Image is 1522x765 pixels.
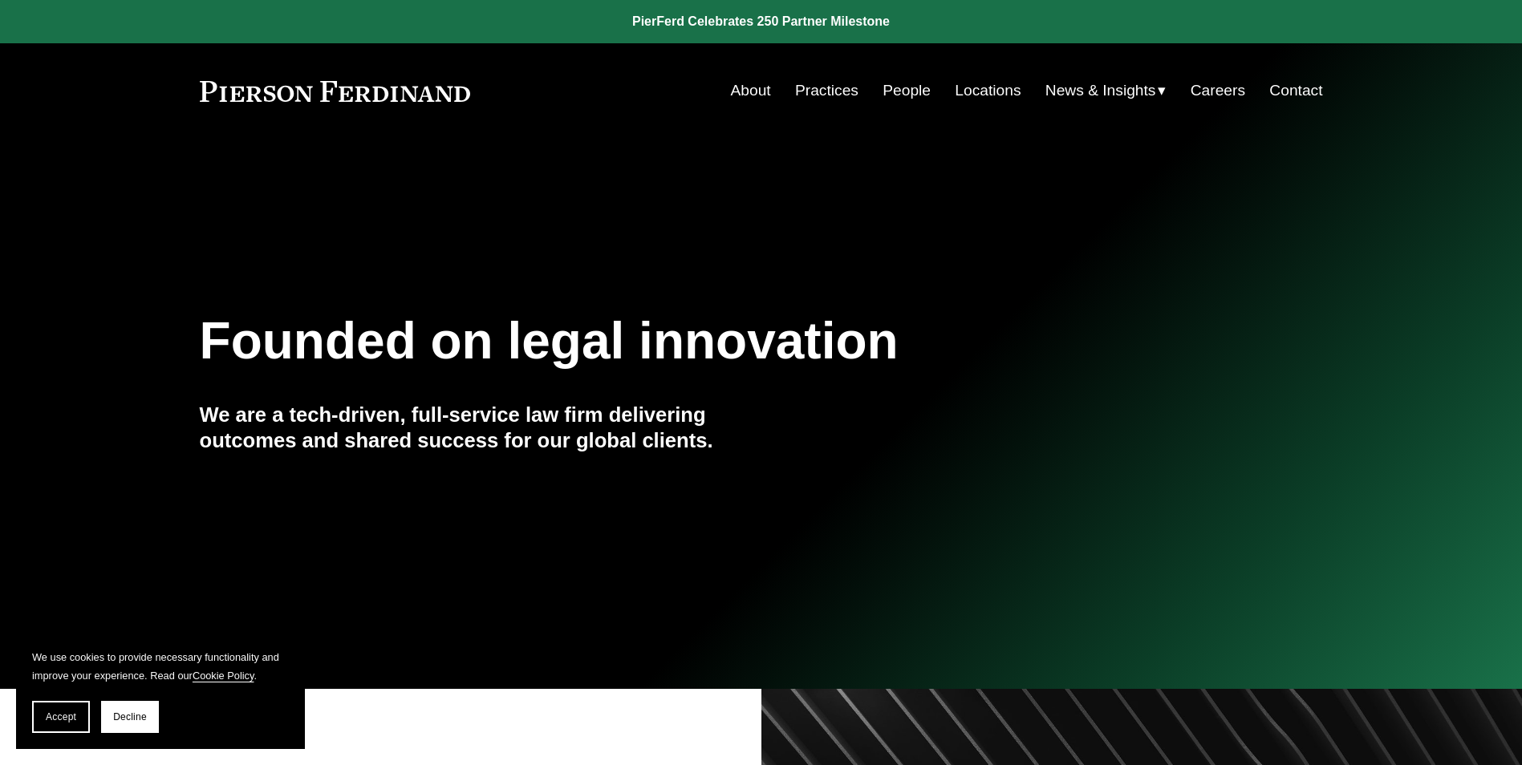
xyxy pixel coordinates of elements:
[1191,75,1245,106] a: Careers
[955,75,1021,106] a: Locations
[16,632,305,749] section: Cookie banner
[46,711,76,722] span: Accept
[101,701,159,733] button: Decline
[883,75,931,106] a: People
[731,75,771,106] a: About
[200,402,761,454] h4: We are a tech-driven, full-service law firm delivering outcomes and shared success for our global...
[32,701,90,733] button: Accept
[795,75,858,106] a: Practices
[113,711,147,722] span: Decline
[32,648,289,685] p: We use cookies to provide necessary functionality and improve your experience. Read our .
[1045,77,1156,105] span: News & Insights
[1045,75,1167,106] a: folder dropdown
[200,312,1136,370] h1: Founded on legal innovation
[193,670,254,682] a: Cookie Policy
[1269,75,1322,106] a: Contact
